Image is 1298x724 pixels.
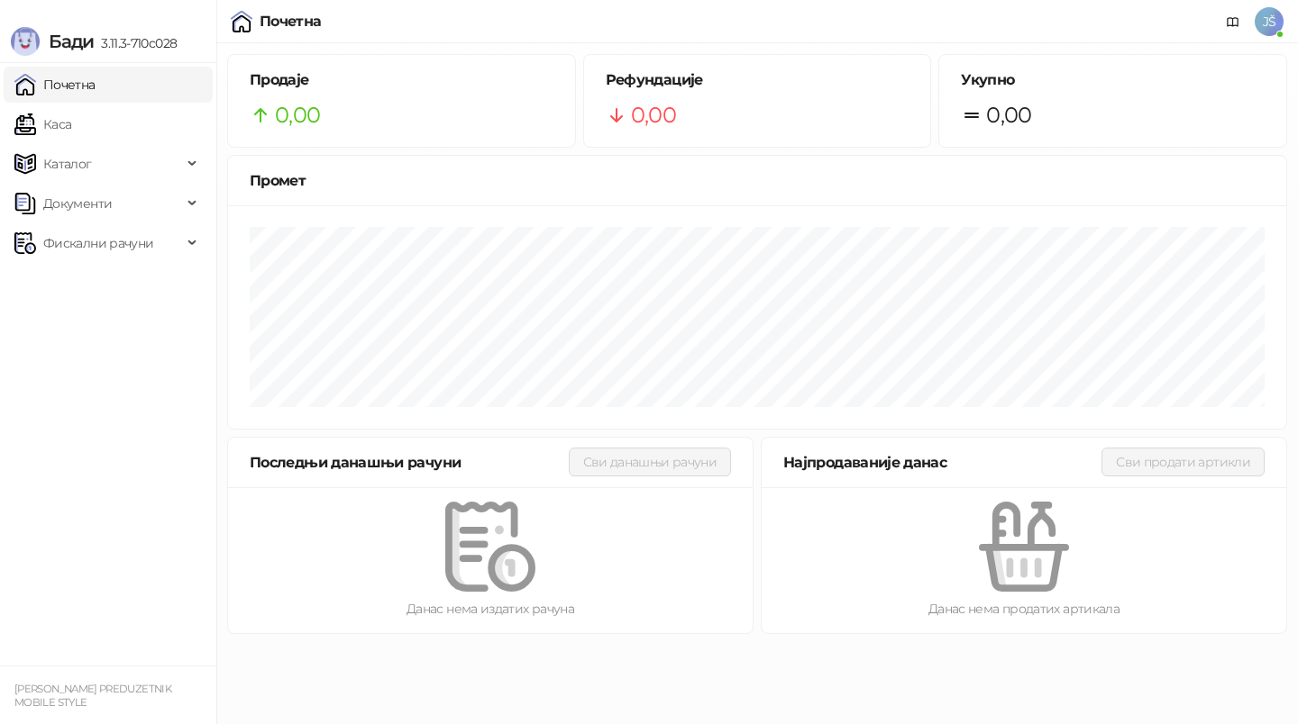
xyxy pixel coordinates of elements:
span: Документи [43,186,112,222]
div: Данас нема продатих артикала [791,599,1257,619]
h5: Укупно [961,69,1265,91]
a: Документација [1219,7,1248,36]
h5: Рефундације [606,69,910,91]
a: Почетна [14,67,96,103]
span: Каталог [43,146,92,182]
span: 0,00 [986,98,1031,132]
span: JŠ [1255,7,1284,36]
div: Последњи данашњи рачуни [250,451,569,474]
button: Сви продати артикли [1101,448,1265,476]
span: 0,00 [631,98,676,132]
span: Фискални рачуни [43,225,153,261]
span: Бади [49,31,94,52]
div: Почетна [260,14,322,29]
div: Промет [250,169,1265,192]
h5: Продаје [250,69,553,91]
img: Logo [11,27,40,56]
a: Каса [14,106,71,142]
div: Данас нема издатих рачуна [257,599,724,619]
span: 3.11.3-710c028 [94,35,177,51]
button: Сви данашњи рачуни [569,448,731,476]
small: [PERSON_NAME] PREDUZETNIK MOBILE STYLE [14,683,171,709]
span: 0,00 [275,98,320,132]
div: Најпродаваније данас [783,451,1101,474]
